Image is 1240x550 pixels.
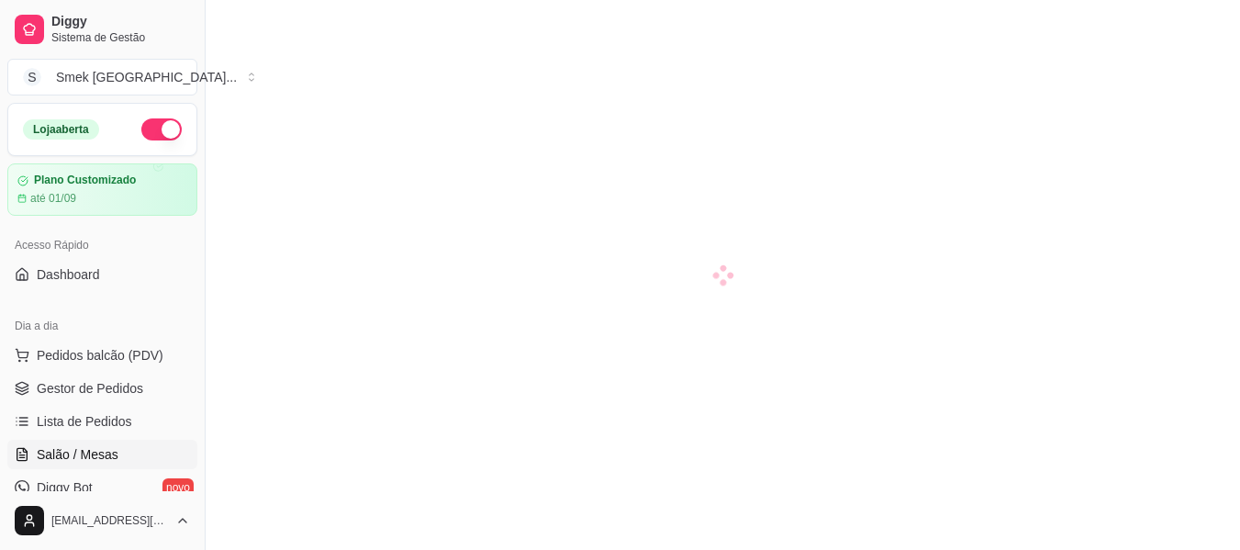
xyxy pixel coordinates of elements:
a: DiggySistema de Gestão [7,7,197,51]
span: S [23,68,41,86]
span: Lista de Pedidos [37,412,132,431]
span: Sistema de Gestão [51,30,190,45]
span: Diggy [51,14,190,30]
a: Dashboard [7,260,197,289]
a: Lista de Pedidos [7,407,197,436]
span: Salão / Mesas [37,445,118,464]
div: Smek [GEOGRAPHIC_DATA] ... [56,68,237,86]
a: Gestor de Pedidos [7,374,197,403]
div: Loja aberta [23,119,99,140]
span: Diggy Bot [37,478,93,497]
span: Pedidos balcão (PDV) [37,346,163,365]
a: Salão / Mesas [7,440,197,469]
button: Select a team [7,59,197,95]
article: Plano Customizado [34,174,136,187]
a: Plano Customizadoaté 01/09 [7,163,197,216]
article: até 01/09 [30,191,76,206]
div: Dia a dia [7,311,197,341]
button: Pedidos balcão (PDV) [7,341,197,370]
button: Alterar Status [141,118,182,140]
span: Dashboard [37,265,100,284]
button: [EMAIL_ADDRESS][DOMAIN_NAME] [7,499,197,543]
div: Acesso Rápido [7,230,197,260]
a: Diggy Botnovo [7,473,197,502]
span: [EMAIL_ADDRESS][DOMAIN_NAME] [51,513,168,528]
span: Gestor de Pedidos [37,379,143,398]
